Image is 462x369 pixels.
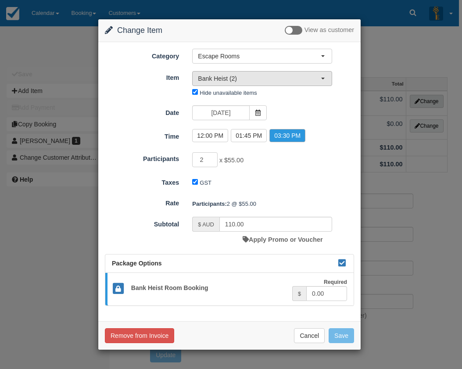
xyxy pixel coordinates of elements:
[243,236,322,243] a: Apply Promo or Voucher
[200,179,211,186] label: GST
[98,70,186,82] label: Item
[219,157,244,164] span: x $55.00
[98,105,186,118] label: Date
[98,151,186,164] label: Participants
[112,260,162,267] span: Package Options
[198,222,214,228] small: $ AUD
[269,129,305,142] label: 03:30 PM
[192,71,332,86] button: Bank Heist (2)
[304,27,354,34] span: View as customer
[98,196,186,208] label: Rate
[125,285,292,291] h5: Bank Heist Room Booking
[294,328,325,343] button: Cancel
[186,197,361,211] div: 2 @ $55.00
[198,52,321,61] span: Escape Rooms
[298,291,301,297] small: $
[192,152,218,167] input: Participants
[98,217,186,229] label: Subtotal
[98,175,186,187] label: Taxes
[105,328,174,343] button: Remove from Invoice
[198,74,321,83] span: Bank Heist (2)
[117,26,162,35] span: Change Item
[98,49,186,61] label: Category
[98,129,186,141] label: Time
[192,49,332,64] button: Escape Rooms
[231,129,267,142] label: 01:45 PM
[192,201,226,207] strong: Participants
[200,90,257,96] label: Hide unavailable items
[324,279,347,285] strong: Required
[329,328,354,343] button: Save
[105,273,354,306] a: Bank Heist Room Booking Required $
[192,129,228,142] label: 12:00 PM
